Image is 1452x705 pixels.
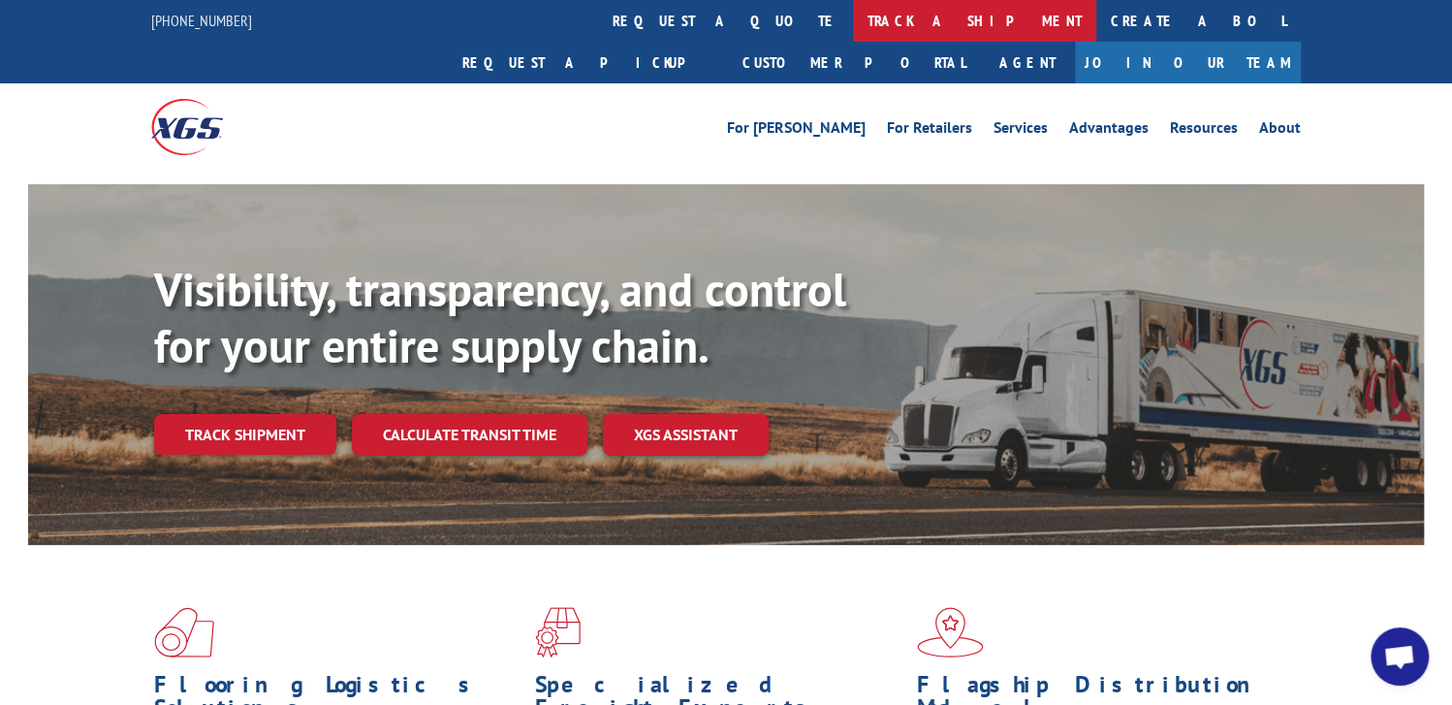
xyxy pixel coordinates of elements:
img: xgs-icon-flagship-distribution-model-red [917,607,984,657]
a: Resources [1170,120,1238,142]
a: About [1259,120,1301,142]
a: Advantages [1069,120,1149,142]
a: For Retailers [887,120,972,142]
div: Open chat [1371,627,1429,686]
a: [PHONE_NUMBER] [151,11,252,30]
a: Services [994,120,1048,142]
img: xgs-icon-focused-on-flooring-red [535,607,581,657]
a: Calculate transit time [352,414,587,456]
a: XGS ASSISTANT [603,414,769,456]
a: Request a pickup [448,42,728,83]
a: For [PERSON_NAME] [727,120,866,142]
a: Customer Portal [728,42,980,83]
a: Join Our Team [1075,42,1301,83]
b: Visibility, transparency, and control for your entire supply chain. [154,259,846,375]
img: xgs-icon-total-supply-chain-intelligence-red [154,607,214,657]
a: Track shipment [154,414,336,455]
a: Agent [980,42,1075,83]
